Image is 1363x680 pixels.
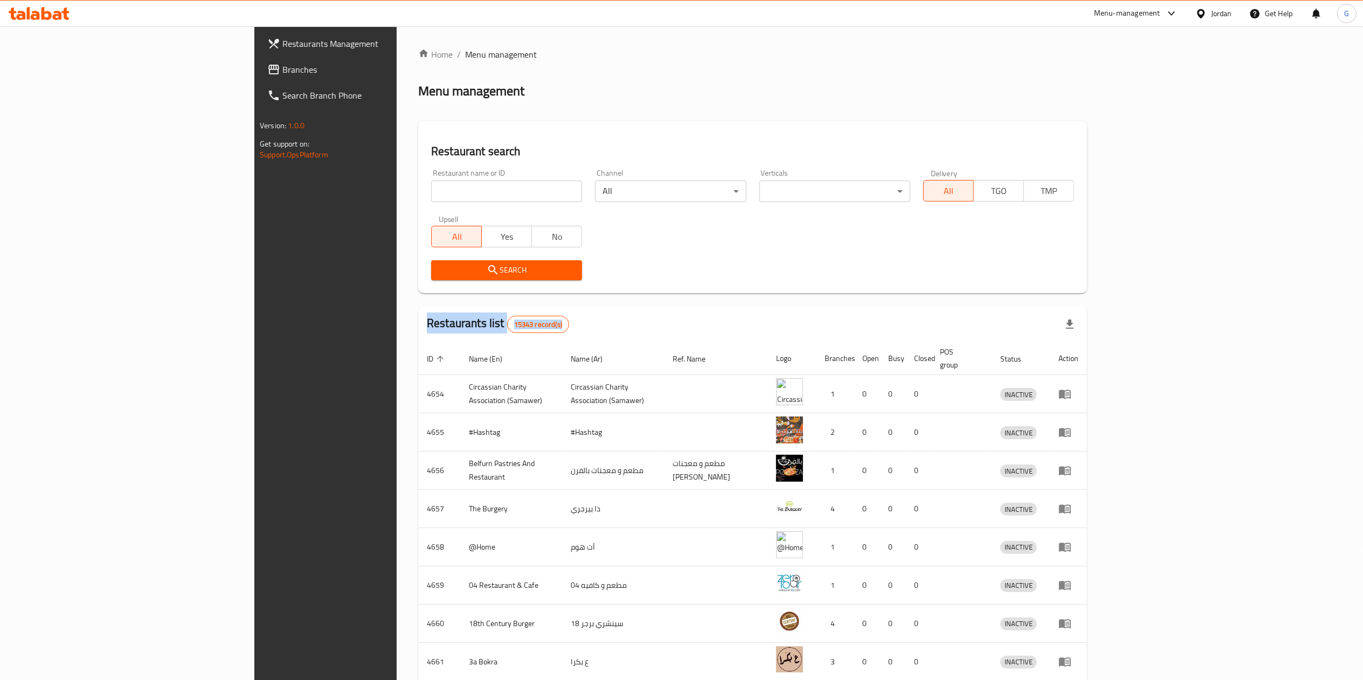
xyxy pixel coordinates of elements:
[431,143,1074,159] h2: Restaurant search
[673,352,719,365] span: Ref. Name
[1000,579,1037,592] span: INACTIVE
[905,452,931,490] td: 0
[1000,426,1037,439] div: INACTIVE
[905,528,931,566] td: 0
[880,490,905,528] td: 0
[854,375,880,413] td: 0
[905,413,931,452] td: 0
[905,490,931,528] td: 0
[931,169,958,177] label: Delivery
[880,342,905,375] th: Busy
[1058,426,1078,439] div: Menu
[460,566,562,605] td: 04 Restaurant & Cafe
[816,605,854,643] td: 4
[1000,388,1037,401] div: INACTIVE
[460,413,562,452] td: #Hashtag
[776,531,803,558] img: @Home
[562,605,664,643] td: 18 سينشري برجر
[816,490,854,528] td: 4
[259,31,482,57] a: Restaurants Management
[460,528,562,566] td: @Home
[816,528,854,566] td: 1
[427,352,447,365] span: ID
[928,183,970,199] span: All
[1058,579,1078,592] div: Menu
[427,315,569,333] h2: Restaurants list
[562,566,664,605] td: مطعم و كافيه 04
[776,646,803,673] img: 3a Bokra
[776,570,803,596] img: 04 Restaurant & Cafe
[816,452,854,490] td: 1
[854,528,880,566] td: 0
[1057,311,1083,337] div: Export file
[562,413,664,452] td: #Hashtag
[469,352,516,365] span: Name (En)
[854,413,880,452] td: 0
[431,226,482,247] button: All
[282,37,473,50] span: Restaurants Management
[854,605,880,643] td: 0
[1000,388,1037,401] span: INACTIVE
[1000,427,1037,439] span: INACTIVE
[507,316,569,333] div: Total records count
[880,605,905,643] td: 0
[816,342,854,375] th: Branches
[460,605,562,643] td: 18th Century Burger
[1000,656,1037,669] div: INACTIVE
[1028,183,1070,199] span: TMP
[260,137,309,151] span: Get support on:
[460,452,562,490] td: Belfurn Pastries And Restaurant
[776,493,803,520] img: The Burgery
[1050,342,1087,375] th: Action
[465,48,537,61] span: Menu management
[880,413,905,452] td: 0
[905,342,931,375] th: Closed
[880,566,905,605] td: 0
[260,148,328,162] a: Support.OpsPlatform
[508,320,569,330] span: 15343 record(s)
[1000,352,1035,365] span: Status
[481,226,532,247] button: Yes
[816,413,854,452] td: 2
[880,375,905,413] td: 0
[1000,465,1037,477] span: INACTIVE
[440,263,573,277] span: Search
[776,378,803,405] img: ​Circassian ​Charity ​Association​ (Samawer)
[854,452,880,490] td: 0
[562,528,664,566] td: آت هوم
[1058,387,1078,400] div: Menu
[816,375,854,413] td: 1
[259,57,482,82] a: Branches
[664,452,767,490] td: مطعم و معجنات [PERSON_NAME]
[1211,8,1232,19] div: Jordan
[816,566,854,605] td: 1
[905,566,931,605] td: 0
[880,452,905,490] td: 0
[905,605,931,643] td: 0
[854,490,880,528] td: 0
[436,229,478,245] span: All
[767,342,816,375] th: Logo
[486,229,528,245] span: Yes
[1023,180,1074,202] button: TMP
[1000,656,1037,668] span: INACTIVE
[854,342,880,375] th: Open
[1058,617,1078,630] div: Menu
[1000,503,1037,516] span: INACTIVE
[1000,541,1037,553] span: INACTIVE
[1058,655,1078,668] div: Menu
[776,608,803,635] img: 18th Century Burger
[1094,7,1160,20] div: Menu-management
[776,417,803,443] img: #Hashtag
[905,375,931,413] td: 0
[1000,617,1037,630] div: INACTIVE
[973,180,1024,202] button: TGO
[439,215,459,223] label: Upsell
[571,352,617,365] span: Name (Ar)
[282,63,473,76] span: Branches
[562,490,664,528] td: ذا بيرجري
[759,181,910,202] div: ​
